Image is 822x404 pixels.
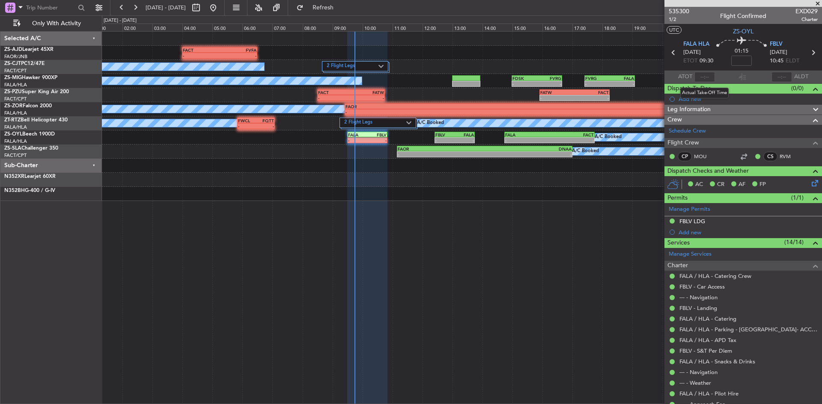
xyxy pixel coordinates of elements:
div: A/C Booked [595,131,622,144]
div: - [367,138,387,143]
a: --- - Navigation [679,369,718,376]
div: 16:00 [542,24,572,31]
a: ZS-CJTPC12/47E [4,61,45,66]
span: 09:30 [700,57,713,65]
button: Only With Activity [9,17,93,30]
div: 02:00 [122,24,152,31]
div: FAOR [398,146,485,151]
a: Manage Services [669,250,712,259]
span: ZS-PZU [4,89,22,94]
div: - [348,138,367,143]
div: Actual Take-Off Time [680,88,729,98]
span: Permits [667,193,688,203]
a: FALA / HLA - Snacks & Drinks [679,358,755,365]
div: FALA [505,132,549,137]
div: Add new [679,229,818,236]
div: 08:00 [303,24,333,31]
button: Refresh [292,1,344,15]
div: 20:00 [662,24,692,31]
div: [DATE] - [DATE] [104,17,137,24]
span: ZS-CJT [4,61,21,66]
div: 18:00 [602,24,632,31]
div: FDSK [512,76,537,81]
div: 14:00 [482,24,512,31]
div: - [183,53,220,58]
div: FBLV LDG [679,218,705,225]
div: - [398,152,485,157]
span: [DATE] - [DATE] [146,4,186,12]
div: - [455,138,474,143]
div: 01:00 [92,24,122,31]
div: EGLL [527,104,709,109]
div: CP [678,152,692,161]
a: FBLV - Landing [679,304,717,312]
div: - [318,95,351,100]
span: ZS-ZOR [4,103,23,109]
div: 10:00 [363,24,393,31]
div: - [435,138,455,143]
div: FQTT [256,118,274,123]
span: Refresh [305,5,341,11]
a: ZS-MIGHawker 900XP [4,75,57,80]
a: FALA / HLA - Catering [679,315,736,322]
div: - [256,124,274,129]
div: - [610,81,634,86]
div: FALA [348,132,367,137]
div: 06:00 [242,24,272,31]
span: 535300 [669,7,689,16]
a: ZS-ZORFalcon 2000 [4,103,52,109]
a: FALA/HLA [4,82,27,88]
span: 1/2 [669,16,689,23]
div: FALA [610,76,634,81]
span: ZT-RTZ [4,118,21,123]
span: ZS-AJD [4,47,22,52]
a: MOU [694,153,713,160]
div: 03:00 [152,24,182,31]
span: (1/1) [791,193,804,202]
a: Schedule Crew [669,127,706,136]
div: FWCL [238,118,256,123]
span: Charter [795,16,818,23]
a: --- - Weather [679,379,711,386]
span: CR [717,180,724,189]
div: - [540,95,575,100]
a: FALA/HLA [4,138,27,144]
span: N352XR [4,174,24,179]
span: ALDT [794,73,808,81]
span: (0/0) [791,84,804,93]
a: FALA / HLA - APD Tax [679,336,736,344]
a: FALA / HLA - Parking - [GEOGRAPHIC_DATA]- ACC # 1800 [679,326,818,333]
button: UTC [667,26,682,34]
div: - [585,81,610,86]
div: 17:00 [572,24,602,31]
a: FAOR/JNB [4,53,27,60]
a: ZT-RTZBell Helicopter 430 [4,118,68,123]
div: 04:00 [182,24,212,31]
div: FATW [351,90,384,95]
a: FALA/HLA [4,110,27,116]
span: FP [759,180,766,189]
span: Services [667,238,690,248]
div: - [537,81,561,86]
span: 10:45 [770,57,783,65]
div: - [220,53,256,58]
a: N352XRLearjet 60XR [4,174,56,179]
div: FACT [183,47,220,53]
a: FALA/HLA [4,124,27,130]
span: Leg Information [667,105,711,115]
span: EXD029 [795,7,818,16]
a: FACT/CPT [4,152,27,159]
span: ELDT [786,57,799,65]
div: - [505,138,549,143]
div: - [485,152,572,157]
div: FACT [550,132,594,137]
a: FALA / HLA - Catering Crew [679,272,751,280]
span: 01:15 [735,47,748,56]
div: 05:00 [212,24,242,31]
a: ZS-OYLBeech 1900D [4,132,55,137]
a: FALA / HLA - Pilot Hire [679,390,739,397]
span: N352BH [4,188,25,193]
span: [DATE] [683,48,701,57]
div: FAOR [345,104,527,109]
div: Add new [679,95,818,103]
